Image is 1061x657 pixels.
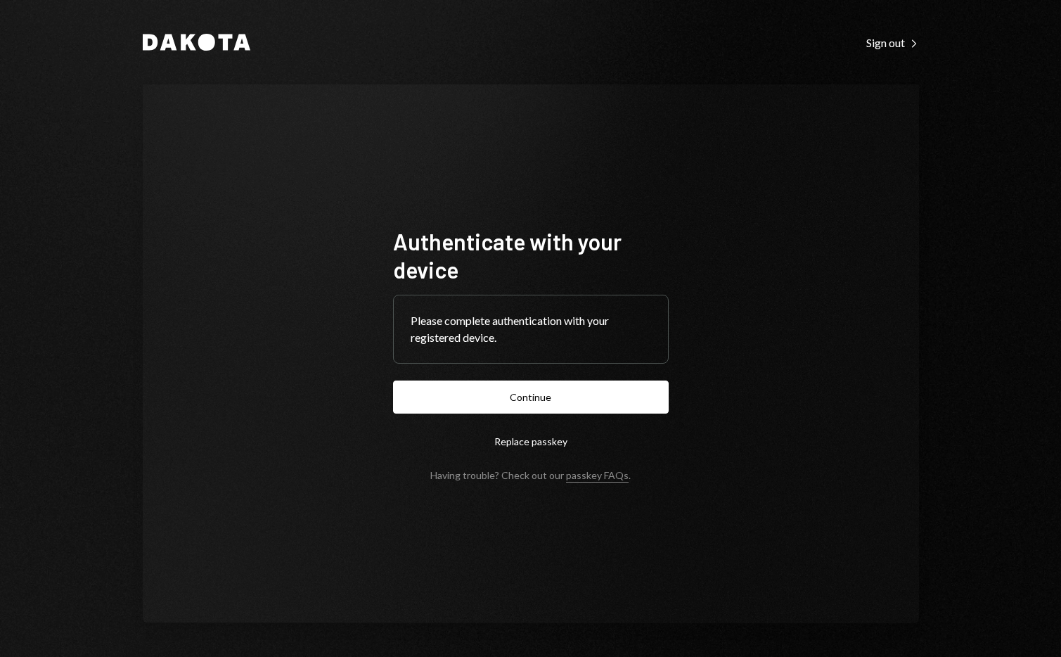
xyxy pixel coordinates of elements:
[430,469,631,481] div: Having trouble? Check out our .
[866,36,919,50] div: Sign out
[393,227,669,283] h1: Authenticate with your device
[411,312,651,346] div: Please complete authentication with your registered device.
[393,381,669,414] button: Continue
[866,34,919,50] a: Sign out
[393,425,669,458] button: Replace passkey
[566,469,629,483] a: passkey FAQs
